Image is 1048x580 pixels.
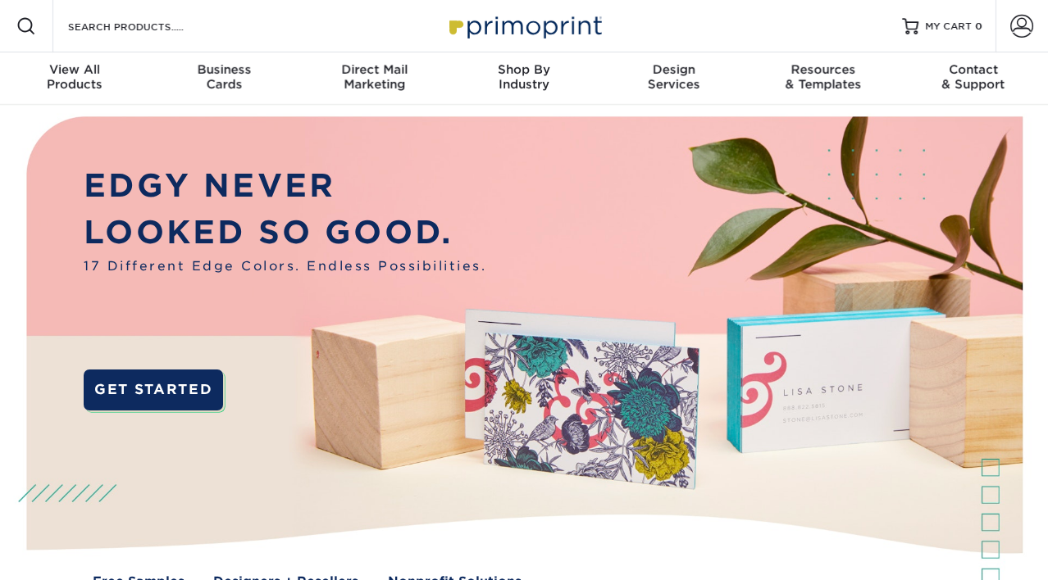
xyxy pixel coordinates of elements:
div: & Templates [749,62,899,92]
span: 17 Different Edge Colors. Endless Possibilities. [84,256,486,275]
span: 0 [975,20,982,32]
input: SEARCH PRODUCTS..... [66,16,226,36]
span: Resources [749,62,899,77]
div: Services [599,62,749,92]
span: Shop By [449,62,599,77]
p: EDGY NEVER [84,162,486,210]
div: Marketing [299,62,449,92]
a: Shop ByIndustry [449,52,599,105]
a: BusinessCards [150,52,300,105]
a: Direct MailMarketing [299,52,449,105]
div: & Support [898,62,1048,92]
img: Primoprint [442,8,606,43]
span: Direct Mail [299,62,449,77]
span: Design [599,62,749,77]
a: Contact& Support [898,52,1048,105]
a: Resources& Templates [749,52,899,105]
div: Industry [449,62,599,92]
div: Cards [150,62,300,92]
span: MY CART [925,20,972,34]
span: Contact [898,62,1048,77]
span: Business [150,62,300,77]
a: GET STARTED [84,369,223,410]
a: DesignServices [599,52,749,105]
p: LOOKED SO GOOD. [84,209,486,256]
